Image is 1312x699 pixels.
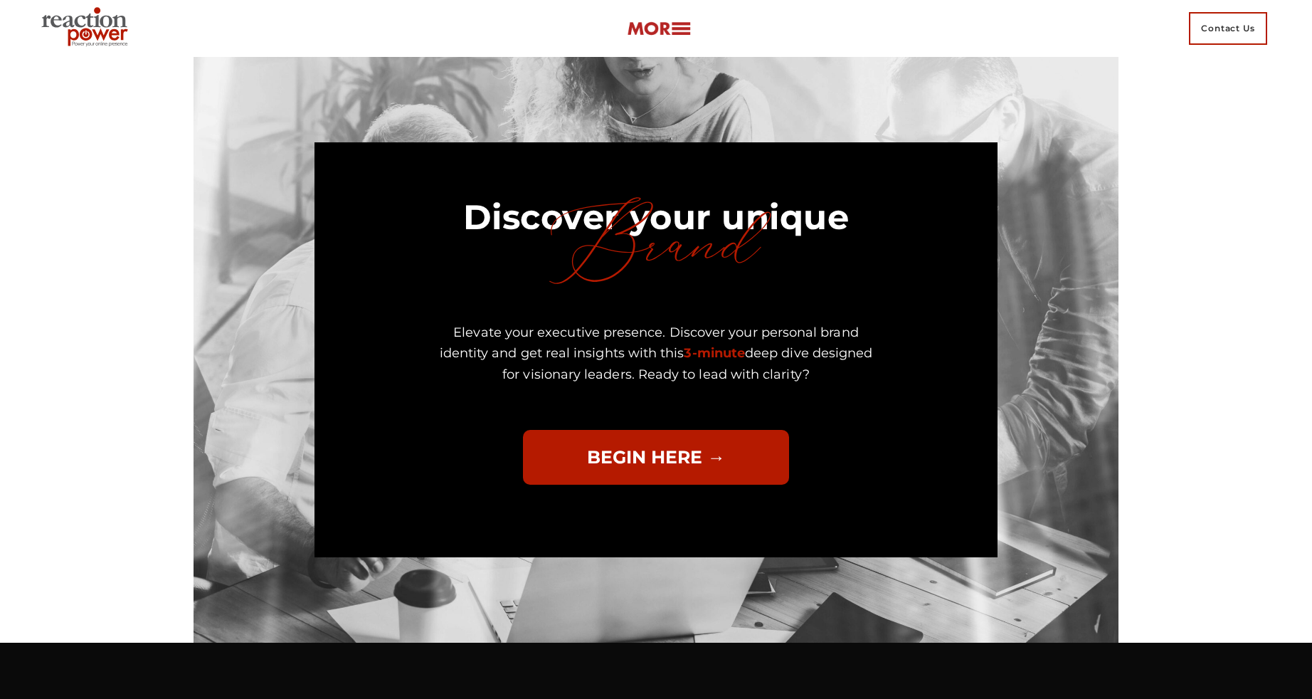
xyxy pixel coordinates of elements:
[523,430,790,485] a: BEGIN HERE →
[684,345,745,361] b: 3-minute
[36,3,139,54] img: Executive Branding | Personal Branding Agency
[627,21,691,37] img: more-btn.png
[1189,12,1267,45] span: Contact Us
[314,178,998,312] h2: Brand
[439,322,873,386] p: Elevate your executive presence. Discover your personal brand identity and get real insights with...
